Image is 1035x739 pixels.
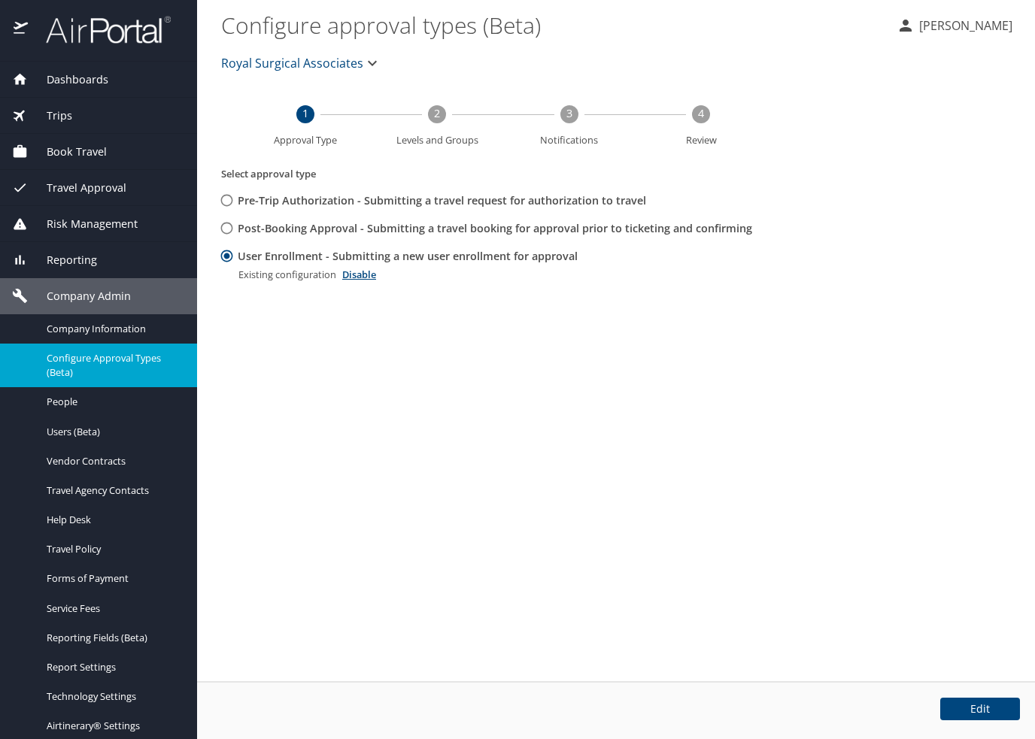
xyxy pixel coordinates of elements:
[221,53,363,74] span: Royal Surgical Associates
[47,395,179,409] span: People
[566,106,572,120] text: 3
[47,601,179,616] span: Service Fees
[28,71,108,88] span: Dashboards
[47,454,179,468] span: Vendor Contracts
[47,660,179,674] span: Report Settings
[378,135,498,145] span: Levels and Groups
[28,180,126,196] span: Travel Approval
[915,17,1012,35] p: [PERSON_NAME]
[509,135,630,145] span: Notifications
[47,483,179,498] span: Travel Agency Contacts
[245,135,366,145] span: Approval Type
[47,689,179,704] span: Technology Settings
[238,248,578,265] span: User Enrollment - Submitting a new user enrollment for approval
[14,15,29,44] img: icon-airportal.png
[698,106,704,120] text: 4
[891,12,1018,39] button: [PERSON_NAME]
[970,704,990,714] span: Edit
[47,322,179,336] span: Company Information
[302,106,308,120] text: 1
[28,144,107,160] span: Book Travel
[221,186,764,287] div: Approval Types
[47,571,179,586] span: Forms of Payment
[28,216,138,232] span: Risk Management
[238,192,646,209] span: Pre-Trip Authorization - Submitting a travel request for authorization to travel
[47,425,179,439] span: Users (Beta)
[642,135,762,145] span: Review
[47,513,179,527] span: Help Desk
[47,351,179,380] span: Configure Approval Types (Beta)
[47,631,179,645] span: Reporting Fields (Beta)
[221,167,316,180] label: Select approval type
[215,48,387,78] button: Royal Surgical Associates
[342,268,376,281] a: Disable
[238,270,764,280] div: Existing configuration
[47,719,179,733] span: Airtinerary® Settings
[28,288,131,304] span: Company Admin
[238,220,752,237] span: Post-Booking Approval - Submitting a travel booking for approval prior to ticketing and confirming
[47,542,179,556] span: Travel Policy
[28,108,72,124] span: Trips
[221,2,885,48] h1: Configure approval types (Beta)
[29,15,171,44] img: airportal-logo.png
[28,252,97,268] span: Reporting
[434,106,440,120] text: 2
[940,698,1020,720] button: Edit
